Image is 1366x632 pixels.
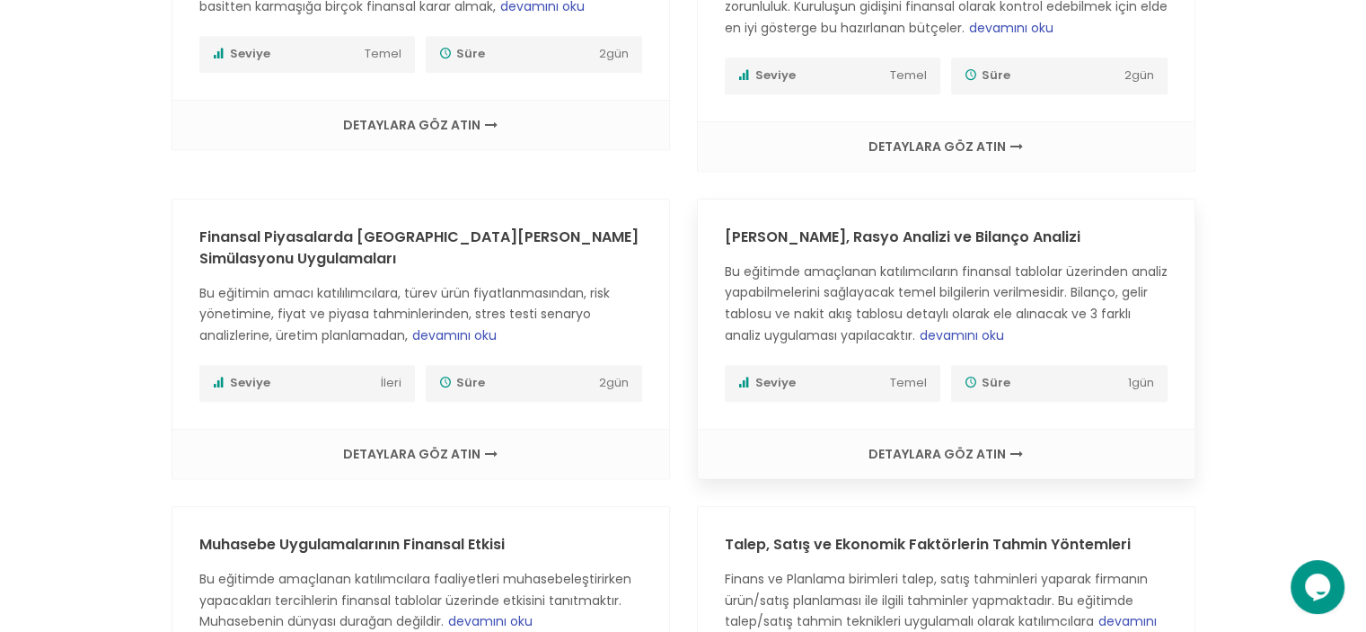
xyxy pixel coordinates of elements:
span: Temel [365,45,401,64]
span: devamını oku [969,19,1053,37]
span: 2 gün [599,374,629,393]
span: Temel [890,67,927,85]
span: Temel [890,374,927,393]
span: Seviye [738,374,886,393]
a: Muhasebe Uygulamalarının Finansal Etkisi [199,534,505,555]
span: Süre [965,374,1124,393]
span: 2 gün [1124,67,1154,85]
a: DETAYLARA GÖZ ATIN [716,140,1177,153]
a: [PERSON_NAME], Rasyo Analizi ve Bilanço Analizi [725,227,1080,247]
span: Süre [439,374,595,393]
span: 1 gün [1128,374,1154,393]
span: Seviye [213,374,377,393]
span: İleri [381,374,401,393]
span: Seviye [213,45,361,64]
a: Talep, Satış ve Ekonomik Faktörlerin Tahmin Yöntemleri [725,534,1131,555]
a: Finansal Piyasalarda [GEOGRAPHIC_DATA][PERSON_NAME] Simülasyonu Uygulamaları [199,227,639,269]
span: 2 gün [599,45,629,64]
a: DETAYLARA GÖZ ATIN [716,448,1177,460]
a: DETAYLARA GÖZ ATIN [190,119,651,131]
span: Bu eğitimde amaçlanan katılımcılara faaliyetleri muhasebeleştirirken yapacakları tercihlerin fina... [199,570,631,631]
span: Süre [439,45,595,64]
span: Bu eğitimin amacı katılılımcılara, türev ürün fiyatlanmasından, risk yönetimine, fiyat ve piyasa ... [199,284,610,345]
a: DETAYLARA GÖZ ATIN [190,448,651,460]
iframe: chat widget [1291,560,1348,614]
span: devamını oku [412,326,497,344]
span: devamını oku [448,612,533,630]
span: Bu eğitimde amaçlanan katılımcıların finansal tablolar üzerinden analiz yapabilmelerini sağlayaca... [725,263,1168,344]
span: Süre [965,67,1120,85]
span: Seviye [738,67,886,85]
span: devamını oku [920,326,1004,344]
